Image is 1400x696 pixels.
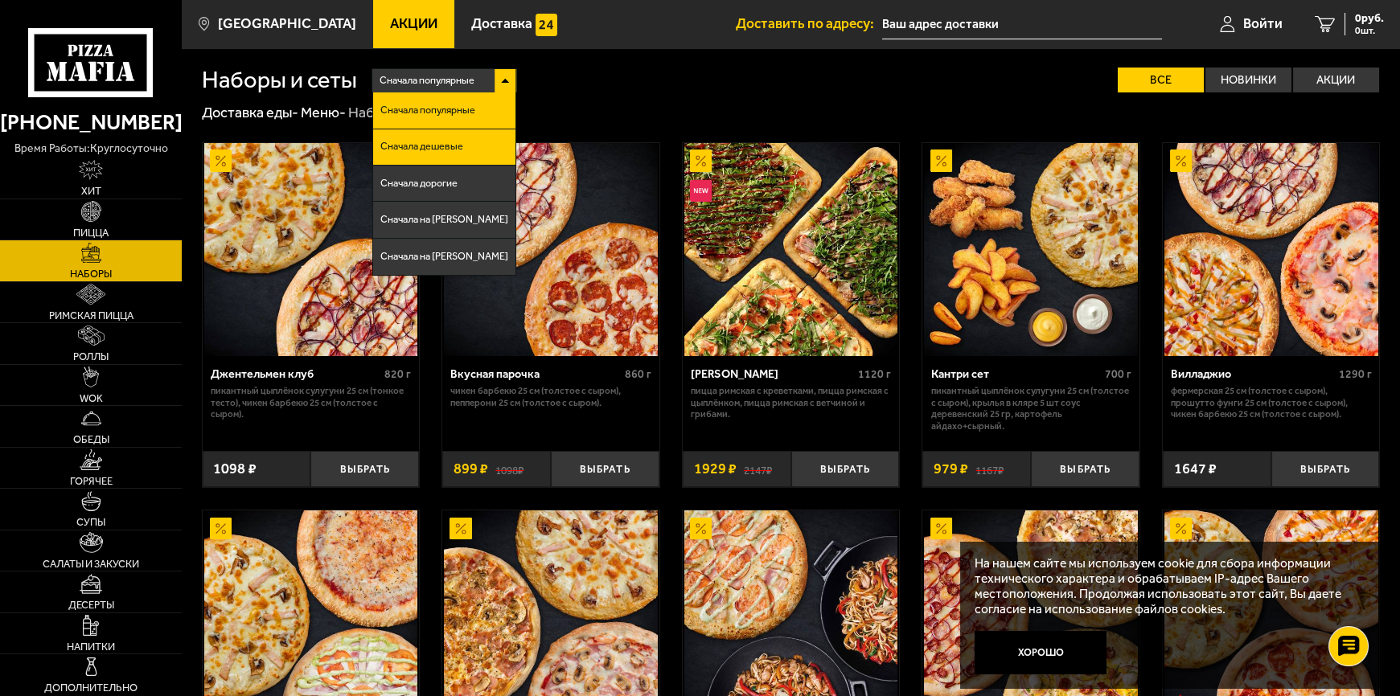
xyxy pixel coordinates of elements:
[301,104,346,121] a: Меню-
[625,367,651,381] span: 860 г
[1105,367,1131,381] span: 700 г
[1171,367,1334,381] div: Вилладжио
[380,252,508,262] span: Сначала на [PERSON_NAME]
[384,367,411,381] span: 820 г
[1171,385,1371,420] p: Фермерская 25 см (толстое с сыром), Прошутто Фунги 25 см (толстое с сыром), Чикен Барбекю 25 см (...
[202,68,357,92] h1: Наборы и сеты
[380,141,463,152] span: Сначала дешевые
[690,518,712,539] img: Акционный
[691,367,854,381] div: [PERSON_NAME]
[930,367,1100,381] div: Кантри сет
[551,451,659,486] button: Выбрать
[690,149,712,171] img: Акционный
[1031,451,1139,486] button: Выбрать
[310,451,419,486] button: Выбрать
[683,143,899,357] a: АкционныйНовинкаМама Миа
[924,143,1138,357] img: Кантри сет
[450,518,471,539] img: Акционный
[380,105,475,116] span: Сначала популярные
[930,385,1131,432] p: Пикантный цыплёнок сулугуни 25 см (толстое с сыром), крылья в кляре 5 шт соус деревенский 25 гр, ...
[694,461,737,476] span: 1929 ₽
[690,180,712,202] img: Новинка
[975,556,1356,616] p: На нашем сайте мы используем cookie для сбора информации технического характера и обрабатываем IP...
[68,600,114,610] span: Десерты
[1338,367,1371,381] span: 1290 г
[70,476,113,486] span: Горячее
[218,17,356,31] span: [GEOGRAPHIC_DATA]
[536,14,557,35] img: 15daf4d41897b9f0e9f617042186c801.svg
[444,143,658,357] img: Вкусная парочка
[858,367,891,381] span: 1120 г
[70,268,112,279] span: Наборы
[922,143,1139,357] a: АкционныйКантри сет
[348,104,400,123] div: Наборы
[1163,143,1379,357] a: АкционныйВилладжио
[211,367,380,381] div: Джентельмен клуб
[1164,143,1378,357] img: Вилладжио
[1170,518,1192,539] img: Акционный
[76,517,105,527] span: Супы
[211,385,411,420] p: Пикантный цыплёнок сулугуни 25 см (тонкое тесто), Чикен Барбекю 25 см (толстое с сыром).
[1170,149,1192,171] img: Акционный
[442,143,659,357] a: АкционныйВкусная парочка
[1243,17,1283,31] span: Войти
[495,461,523,476] s: 1098 ₽
[930,518,952,539] img: Акционный
[1205,68,1291,92] label: Новинки
[210,149,232,171] img: Акционный
[44,682,138,693] span: Дополнительно
[73,434,109,444] span: Обеды
[380,67,474,94] span: Сначала популярные
[202,104,298,121] a: Доставка еды-
[43,559,139,569] span: Салаты и закуски
[204,143,418,357] img: Джентельмен клуб
[49,310,133,321] span: Римская пицца
[1118,68,1204,92] label: Все
[1355,13,1384,24] span: 0 руб.
[450,385,651,408] p: Чикен Барбекю 25 см (толстое с сыром), Пепперони 25 см (толстое с сыром).
[450,367,620,381] div: Вкусная парочка
[390,17,437,31] span: Акции
[1355,26,1384,35] span: 0 шт.
[934,461,968,476] span: 979 ₽
[882,10,1162,39] input: Ваш адрес доставки
[930,149,952,171] img: Акционный
[1293,68,1379,92] label: Акции
[380,215,508,225] span: Сначала на [PERSON_NAME]
[691,385,891,420] p: Пицца Римская с креветками, Пицца Римская с цыплёнком, Пицца Римская с ветчиной и грибами.
[1174,461,1217,476] span: 1647 ₽
[210,518,232,539] img: Акционный
[1271,451,1380,486] button: Выбрать
[67,641,115,652] span: Напитки
[975,461,1004,476] s: 1167 ₽
[380,178,458,189] span: Сначала дорогие
[684,143,898,357] img: Мама Миа
[81,186,101,196] span: Хит
[975,631,1106,674] button: Хорошо
[736,17,882,31] span: Доставить по адресу:
[471,17,532,31] span: Доставка
[791,451,900,486] button: Выбрать
[203,143,419,357] a: АкционныйДжентельмен клуб
[213,461,256,476] span: 1098 ₽
[454,461,488,476] span: 899 ₽
[73,351,109,362] span: Роллы
[744,461,772,476] s: 2147 ₽
[80,393,103,403] span: WOK
[73,227,109,238] span: Пицца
